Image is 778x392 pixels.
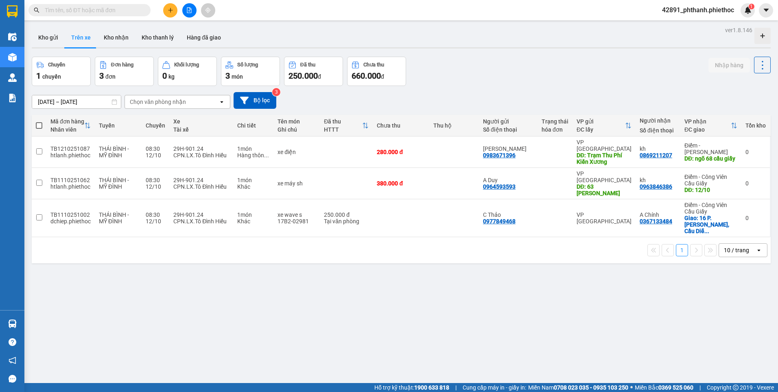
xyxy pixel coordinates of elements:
button: plus [163,3,177,18]
div: xe máy sh [278,180,316,187]
div: VP [GEOGRAPHIC_DATA] [577,139,632,152]
div: 12/10 [146,218,165,225]
div: DĐ: 63 trần quang diệu [577,183,632,196]
span: copyright [733,385,739,390]
div: DĐ: 12/10 [684,187,737,193]
div: TB1110251002 [50,211,91,218]
th: Toggle SortBy [46,115,95,137]
span: Miền Bắc [635,383,693,392]
span: search [34,7,39,13]
div: Chuyến [146,122,165,129]
div: Chọn văn phòng nhận [130,98,186,106]
span: | [699,383,701,392]
span: 3 [99,71,104,81]
button: Số lượng3món [221,57,280,86]
div: xe wave s 17B2-02981 [278,211,316,225]
div: Người nhận [640,117,676,124]
div: VP [GEOGRAPHIC_DATA] [577,170,632,183]
span: 1 [36,71,41,81]
span: đ [318,73,321,80]
span: plus [168,7,173,13]
div: Chi tiết [237,122,269,129]
div: 0 [745,180,766,187]
button: Chuyến1chuyến [32,57,91,86]
div: A Chính [640,211,676,218]
img: warehouse-icon [8,73,17,82]
strong: 1900 633 818 [414,384,449,391]
div: Giao: 16 P. Nguyễn Văn Giáp, Cầu Diễn, Nam Từ Liêm, Hà Nội, Việt Nam [684,215,737,234]
div: Tên món [278,118,316,125]
div: 08:30 [146,177,165,183]
button: Đã thu250.000đ [284,57,343,86]
th: Toggle SortBy [320,115,373,137]
img: icon-new-feature [744,7,752,14]
div: TB1110251062 [50,177,91,183]
span: kg [168,73,175,80]
span: question-circle [9,338,16,346]
strong: 0369 525 060 [658,384,693,391]
button: Chưa thu660.000đ [347,57,406,86]
span: THÁI BÌNH - MỸ ĐÌNH [99,145,129,159]
div: ĐC lấy [577,126,625,133]
div: Ghi chú [278,126,316,133]
div: 29H-901.24 [173,145,229,152]
span: file-add [186,7,192,13]
div: TB1210251087 [50,145,91,152]
div: Đã thu [300,62,315,68]
th: Toggle SortBy [573,115,636,137]
button: aim [201,3,215,18]
svg: open [756,247,762,253]
span: ... [704,228,709,234]
sup: 1 [749,4,754,9]
div: A Duy [483,177,533,183]
img: logo-vxr [7,5,17,18]
button: Kho thanh lý [135,28,180,47]
div: ver 1.8.146 [725,26,752,35]
div: 1 món [237,211,269,218]
div: Chưa thu [377,122,425,129]
button: Bộ lọc [234,92,276,109]
button: Kho gửi [32,28,65,47]
div: 0964593593 [483,183,516,190]
span: | [455,383,457,392]
div: 29H-901.24 [173,177,229,183]
div: xe điện [278,149,316,155]
button: Kho nhận [97,28,135,47]
span: đơn [105,73,116,80]
div: Trạng thái [542,118,568,125]
img: warehouse-icon [8,53,17,62]
div: Xe [173,118,229,125]
button: Hàng đã giao [180,28,227,47]
div: Khối lượng [174,62,199,68]
div: 12/10 [146,183,165,190]
button: 1 [676,244,688,256]
div: C Thảo [483,211,533,218]
div: Nhân viên [50,126,84,133]
span: aim [205,7,211,13]
div: Điểm - Công Viên Cầu Giấy [684,174,737,187]
div: Điểm - [PERSON_NAME] [684,142,737,155]
span: 0 [162,71,167,81]
div: Anh Tuyên [483,145,533,152]
span: caret-down [763,7,770,14]
span: chuyến [42,73,61,80]
span: 250.000 [288,71,318,81]
span: ... [264,152,269,159]
div: 12/10 [146,152,165,159]
svg: open [219,99,225,105]
div: VP gửi [577,118,625,125]
div: 0977849468 [483,218,516,225]
div: CPN.LX.Tô Đình Hiếu [173,152,229,159]
div: Người gửi [483,118,533,125]
span: đ [381,73,384,80]
span: THÁI BÌNH - MỸ ĐÌNH [99,211,129,225]
div: 08:30 [146,211,165,218]
div: DĐ: Trạm Thu Phí Kiến Xương [577,152,632,165]
div: 250.000 đ [324,211,369,218]
div: Chuyến [48,62,65,68]
div: 08:30 [146,145,165,152]
div: Chưa thu [363,62,384,68]
span: ⚪️ [630,386,633,389]
span: món [232,73,243,80]
div: CPN.LX.Tô Đình Hiếu [173,218,229,225]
